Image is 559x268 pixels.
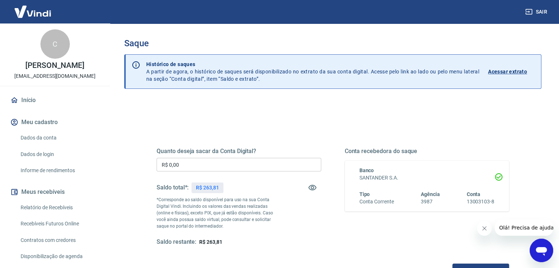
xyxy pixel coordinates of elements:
[18,163,101,178] a: Informe de rendimentos
[18,200,101,215] a: Relatório de Recebíveis
[146,61,479,68] p: Histórico de saques
[477,221,492,236] iframe: Fechar mensagem
[495,220,553,236] iframe: Mensagem da empresa
[466,191,480,197] span: Conta
[488,68,527,75] p: Acessar extrato
[18,130,101,145] a: Dados da conta
[359,167,374,173] span: Banco
[25,62,84,69] p: [PERSON_NAME]
[4,5,62,11] span: Olá! Precisa de ajuda?
[421,198,440,206] h6: 3987
[9,92,101,108] a: Início
[146,61,479,83] p: A partir de agora, o histórico de saques será disponibilizado no extrato da sua conta digital. Ac...
[524,5,550,19] button: Sair
[124,38,541,48] h3: Saque
[157,148,321,155] h5: Quanto deseja sacar da Conta Digital?
[9,0,57,23] img: Vindi
[199,239,222,245] span: R$ 263,81
[530,239,553,262] iframe: Botão para abrir a janela de mensagens
[9,114,101,130] button: Meu cadastro
[359,191,370,197] span: Tipo
[359,198,394,206] h6: Conta Corrente
[18,249,101,264] a: Disponibilização de agenda
[40,29,70,59] div: C
[345,148,509,155] h5: Conta recebedora do saque
[18,233,101,248] a: Contratos com credores
[157,184,189,191] h5: Saldo total*:
[466,198,494,206] h6: 13003103-8
[157,196,280,229] p: *Corresponde ao saldo disponível para uso na sua Conta Digital Vindi. Incluindo os valores das ve...
[18,147,101,162] a: Dados de login
[9,184,101,200] button: Meus recebíveis
[157,238,196,246] h5: Saldo restante:
[421,191,440,197] span: Agência
[359,174,495,182] h6: SANTANDER S.A.
[488,61,535,83] a: Acessar extrato
[18,216,101,231] a: Recebíveis Futuros Online
[196,184,219,192] p: R$ 263,81
[14,72,96,80] p: [EMAIL_ADDRESS][DOMAIN_NAME]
